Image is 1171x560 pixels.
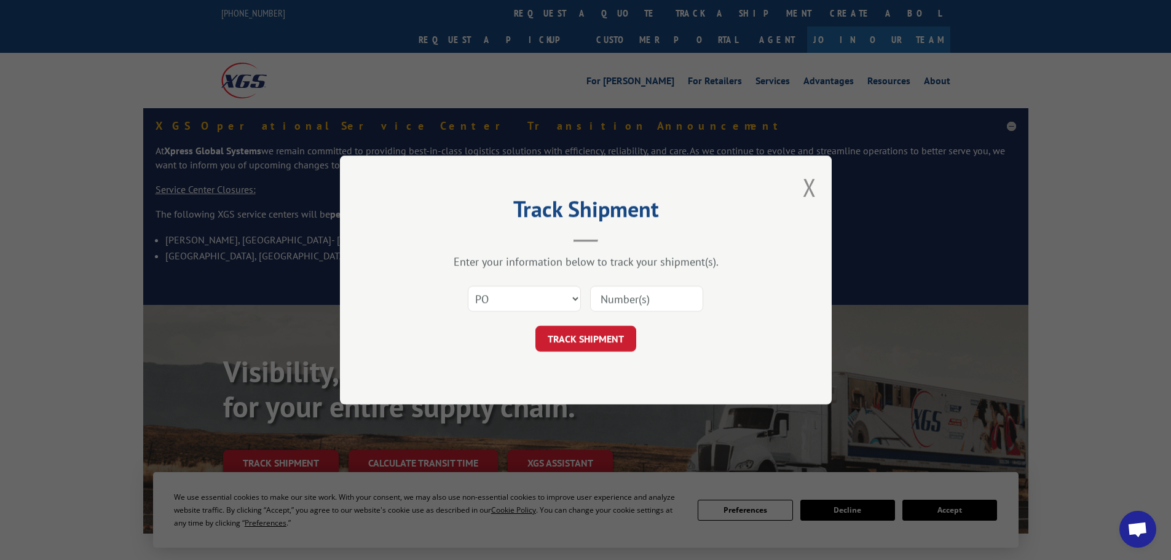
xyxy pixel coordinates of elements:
a: Open chat [1119,511,1156,548]
button: TRACK SHIPMENT [535,326,636,352]
button: Close modal [803,171,816,203]
h2: Track Shipment [401,200,770,224]
input: Number(s) [590,286,703,312]
div: Enter your information below to track your shipment(s). [401,254,770,269]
